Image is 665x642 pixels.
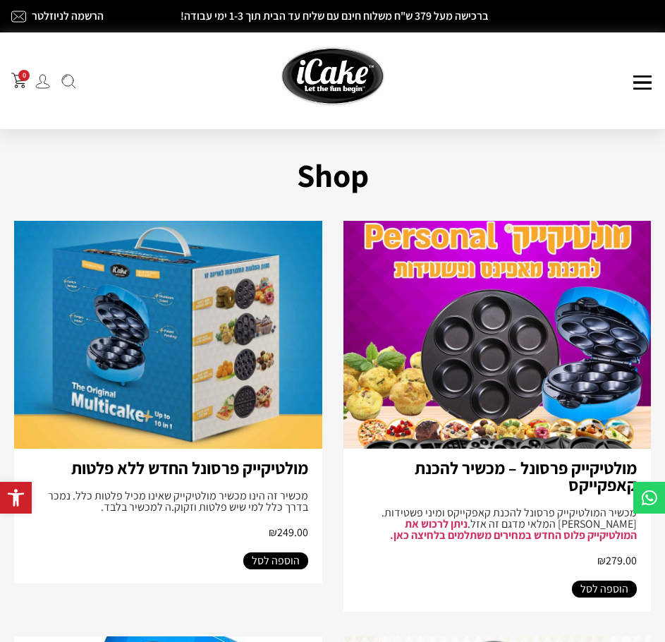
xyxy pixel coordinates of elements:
img: shopping-cart.png [11,73,27,88]
a: הוספה לסל [572,581,637,598]
h1: Shop [7,150,658,200]
a: הוספה לסל [243,552,308,569]
h2: ברכישה מעל 379 ש"ח משלוח חינם עם שליח עד הבית תוך 1-3 ימי עבודה! [149,11,520,22]
a: מולטיקייק פרסונל – מכשיר להכנת קאפקייקס [415,456,637,496]
span: 0 [18,70,30,81]
div: מכשיר המולטיקייק פרסונל להכנת קאפקייקס ומיני פשטידות. [PERSON_NAME] המלאי מדגם זה אזל. [358,507,637,541]
span: ₪ [269,525,277,540]
span: 249.00 [269,525,308,540]
span: ₪ [597,553,606,568]
span: 279.00 [597,553,637,568]
span: הוספה לסל [252,552,300,569]
a: הרשמה לניוזלטר [32,8,104,23]
a: מולטיקייק פרסונל החדש ללא פלטות [71,456,308,479]
span: הוספה לסל [580,581,628,598]
a: ניתן לרכוש את המולטיקייק פלוס החדש במחירים משתלמים בלחיצה כאן. [390,516,637,543]
button: פתח עגלת קניות צדדית [11,73,27,88]
div: מכשיר זה הינו מכשיר מולטיקייק שאינו מכיל פלטות כלל. נמכר בדרך כלל למי שיש פלטות וזקוק.ה למכשיר בלבד. [28,490,308,513]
